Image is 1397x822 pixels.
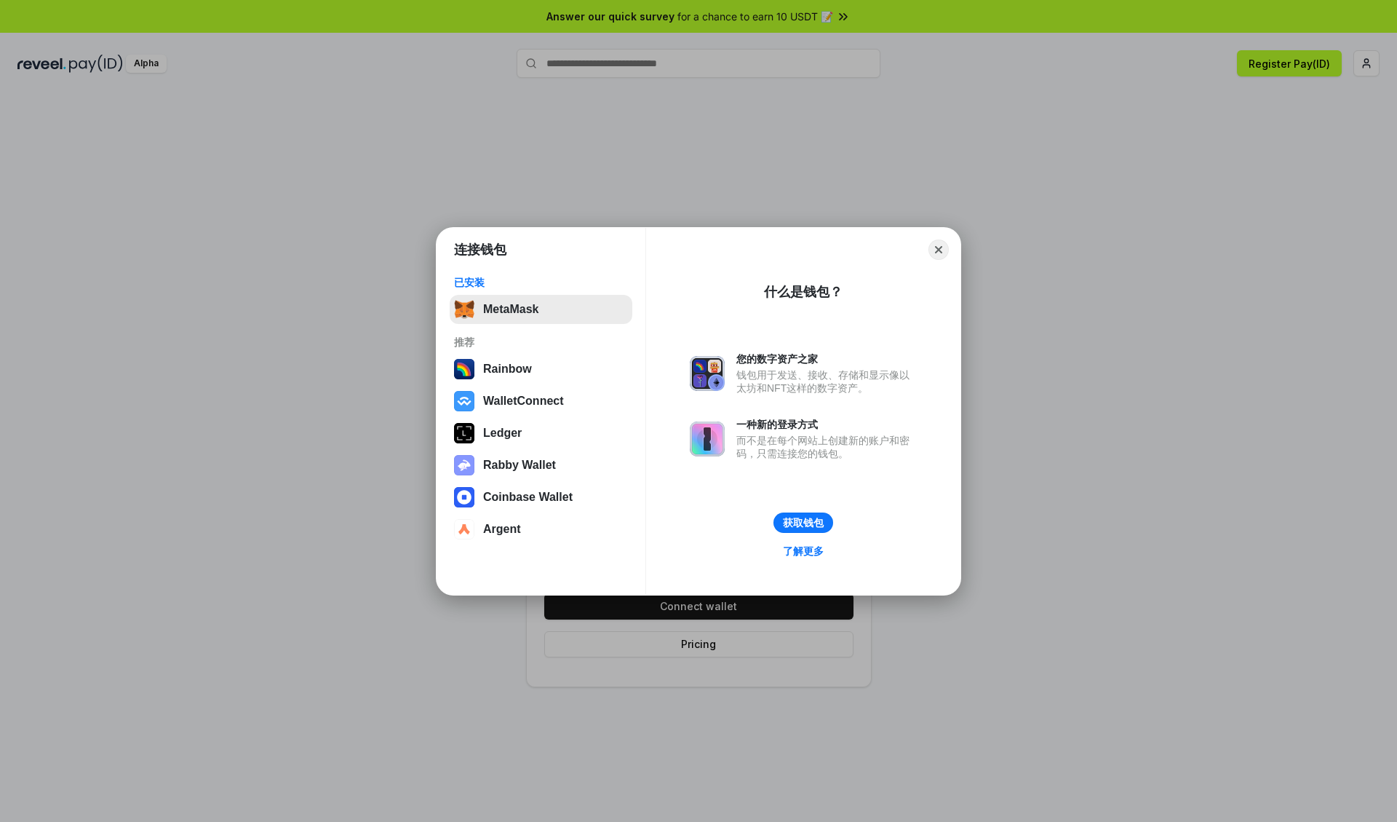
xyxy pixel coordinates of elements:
[483,523,521,536] div: Argent
[483,491,573,504] div: Coinbase Wallet
[783,545,824,558] div: 了解更多
[454,359,474,379] img: svg+xml,%3Csvg%20width%3D%22120%22%20height%3D%22120%22%20viewBox%3D%220%200%20120%20120%22%20fil...
[454,455,474,475] img: svg+xml,%3Csvg%20xmlns%3D%22http%3A%2F%2Fwww.w3.org%2F2000%2Fsvg%22%20fill%3D%22none%22%20viewBox...
[736,352,917,365] div: 您的数字资产之家
[483,459,556,472] div: Rabby Wallet
[690,422,725,457] img: svg+xml,%3Csvg%20xmlns%3D%22http%3A%2F%2Fwww.w3.org%2F2000%2Fsvg%22%20fill%3D%22none%22%20viewBox...
[454,423,474,443] img: svg+xml,%3Csvg%20xmlns%3D%22http%3A%2F%2Fwww.w3.org%2F2000%2Fsvg%22%20width%3D%2228%22%20height%3...
[773,513,833,533] button: 获取钱包
[736,368,917,395] div: 钱包用于发送、接收、存储和显示像以太坊和NFT这样的数字资产。
[454,391,474,411] img: svg+xml,%3Csvg%20width%3D%2228%22%20height%3D%2228%22%20viewBox%3D%220%200%2028%2028%22%20fill%3D...
[450,483,632,512] button: Coinbase Wallet
[774,542,832,561] a: 了解更多
[483,363,532,376] div: Rainbow
[454,336,628,349] div: 推荐
[483,395,564,408] div: WalletConnect
[450,295,632,324] button: MetaMask
[928,240,949,260] button: Close
[450,355,632,384] button: Rainbow
[736,418,917,431] div: 一种新的登录方式
[450,419,632,448] button: Ledger
[736,434,917,460] div: 而不是在每个网站上创建新的账户和密码，只需连接您的钱包。
[483,427,522,440] div: Ledger
[454,241,506,258] h1: 连接钱包
[450,451,632,480] button: Rabby Wallet
[454,276,628,289] div: 已安装
[450,387,632,416] button: WalletConnect
[454,299,474,320] img: svg+xml,%3Csvg%20fill%3D%22none%22%20height%3D%2233%22%20viewBox%3D%220%200%2035%2033%22%20width%...
[690,356,725,391] img: svg+xml,%3Csvg%20xmlns%3D%22http%3A%2F%2Fwww.w3.org%2F2000%2Fsvg%22%20fill%3D%22none%22%20viewBox...
[483,303,538,316] div: MetaMask
[764,283,843,301] div: 什么是钱包？
[454,519,474,540] img: svg+xml,%3Csvg%20width%3D%2228%22%20height%3D%2228%22%20viewBox%3D%220%200%2028%2028%22%20fill%3D...
[783,516,824,529] div: 获取钱包
[450,515,632,544] button: Argent
[454,487,474,507] img: svg+xml,%3Csvg%20width%3D%2228%22%20height%3D%2228%22%20viewBox%3D%220%200%2028%2028%22%20fill%3D...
